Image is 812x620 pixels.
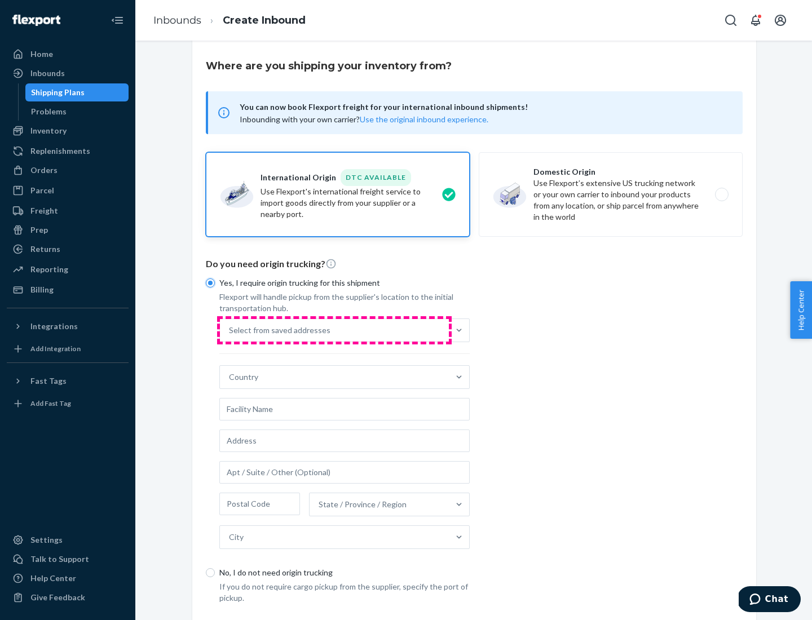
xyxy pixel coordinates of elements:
[144,4,315,37] ol: breadcrumbs
[25,83,129,101] a: Shipping Plans
[153,14,201,26] a: Inbounds
[219,398,470,420] input: Facility Name
[219,581,470,604] p: If you do not require cargo pickup from the supplier, specify the port of pickup.
[219,429,470,452] input: Address
[360,114,488,125] button: Use the original inbound experience.
[229,371,258,383] div: Country
[7,281,129,299] a: Billing
[7,161,129,179] a: Orders
[744,9,767,32] button: Open notifications
[30,321,78,332] div: Integrations
[7,550,129,568] button: Talk to Support
[720,9,742,32] button: Open Search Box
[7,340,129,358] a: Add Integration
[7,202,129,220] a: Freight
[206,568,215,577] input: No, I do not need origin trucking
[219,291,470,314] p: Flexport will handle pickup from the supplier's location to the initial transportation hub.
[7,181,129,200] a: Parcel
[12,15,60,26] img: Flexport logo
[7,260,129,278] a: Reporting
[319,499,407,510] div: State / Province / Region
[30,592,85,603] div: Give Feedback
[739,586,801,614] iframe: Opens a widget where you can chat to one of our agents
[30,284,54,295] div: Billing
[7,317,129,335] button: Integrations
[30,205,58,216] div: Freight
[7,142,129,160] a: Replenishments
[30,398,71,408] div: Add Fast Tag
[7,372,129,390] button: Fast Tags
[106,9,129,32] button: Close Navigation
[30,344,81,353] div: Add Integration
[31,106,67,117] div: Problems
[206,278,215,287] input: Yes, I require origin trucking for this shipment
[206,258,743,271] p: Do you need origin trucking?
[30,165,58,176] div: Orders
[229,532,244,543] div: City
[229,325,330,336] div: Select from saved addresses
[769,9,792,32] button: Open account menu
[31,87,85,98] div: Shipping Plans
[30,573,76,584] div: Help Center
[30,224,48,236] div: Prep
[219,461,470,484] input: Apt / Suite / Other (Optional)
[219,567,470,578] p: No, I do not need origin trucking
[240,100,729,114] span: You can now book Flexport freight for your international inbound shipments!
[30,185,54,196] div: Parcel
[7,45,129,63] a: Home
[30,553,89,565] div: Talk to Support
[30,48,53,60] div: Home
[30,68,65,79] div: Inbounds
[7,588,129,606] button: Give Feedback
[219,493,300,515] input: Postal Code
[30,375,67,387] div: Fast Tags
[7,395,129,413] a: Add Fast Tag
[7,531,129,549] a: Settings
[7,569,129,587] a: Help Center
[7,122,129,140] a: Inventory
[790,281,812,339] button: Help Center
[30,264,68,275] div: Reporting
[7,240,129,258] a: Returns
[30,125,67,136] div: Inventory
[30,145,90,157] div: Replenishments
[206,59,452,73] h3: Where are you shipping your inventory from?
[30,243,60,255] div: Returns
[240,114,488,124] span: Inbounding with your own carrier?
[223,14,306,26] a: Create Inbound
[25,103,129,121] a: Problems
[7,221,129,239] a: Prep
[7,64,129,82] a: Inbounds
[219,277,470,289] p: Yes, I require origin trucking for this shipment
[30,534,63,546] div: Settings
